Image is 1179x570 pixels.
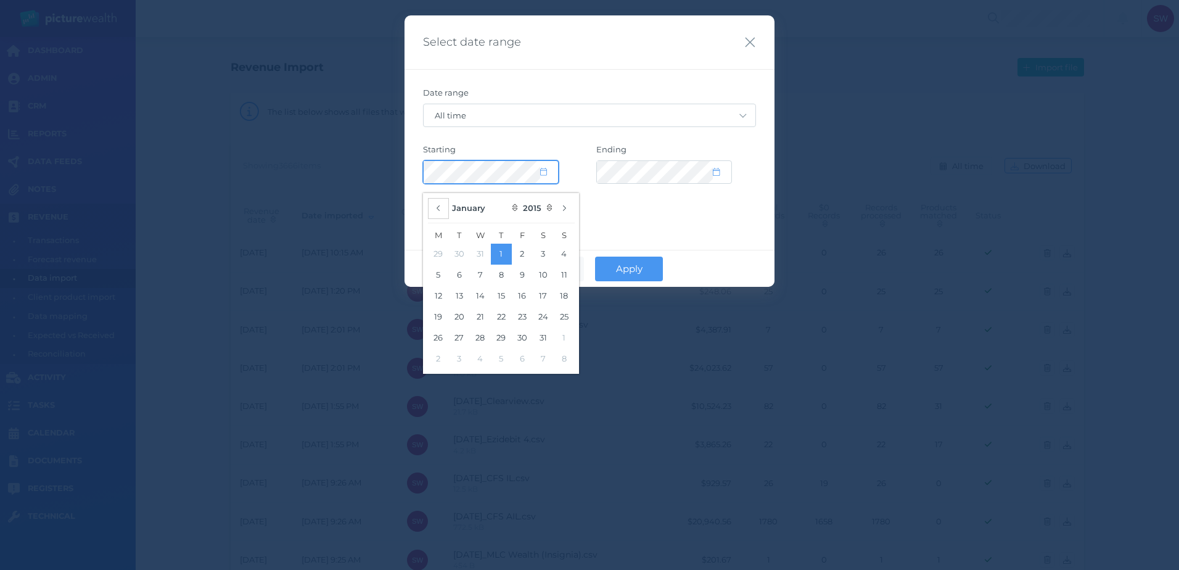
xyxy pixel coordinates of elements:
button: 28 [470,328,491,349]
span: Select date range [423,35,521,49]
button: 1 [554,328,575,349]
label: Starting [423,144,583,160]
button: 29 [428,244,449,265]
button: 12 [428,286,449,307]
span: S [533,228,554,244]
button: 18 [554,286,575,307]
button: 15 [491,286,512,307]
button: Apply [595,257,663,281]
button: 20 [449,307,470,328]
button: Close [744,34,756,51]
span: S [554,228,575,244]
button: 21 [470,307,491,328]
button: 3 [449,349,470,370]
button: 22 [491,307,512,328]
button: 7 [533,349,554,370]
button: 2 [512,244,533,265]
button: 8 [491,265,512,286]
span: Apply [610,263,649,275]
button: 17 [533,286,554,307]
button: 29 [491,328,512,349]
button: 14 [470,286,491,307]
button: 19 [428,307,449,328]
button: 16 [512,286,533,307]
label: Ending [596,144,756,160]
span: M [428,228,449,244]
button: 23 [512,307,533,328]
button: 24 [533,307,554,328]
button: 7 [470,265,491,286]
button: 9 [512,265,533,286]
span: W [470,228,491,244]
button: 3 [533,244,554,265]
button: 11 [554,265,575,286]
button: 30 [449,244,470,265]
button: 4 [470,349,491,370]
button: 10 [533,265,554,286]
button: 5 [428,265,449,286]
button: 31 [470,244,491,265]
button: 13 [449,286,470,307]
button: 8 [554,349,575,370]
label: Date range [423,88,756,104]
span: T [449,228,470,244]
button: 2 [428,349,449,370]
button: 4 [554,244,575,265]
button: 6 [449,265,470,286]
button: 31 [533,328,554,349]
span: F [512,228,533,244]
button: 26 [428,328,449,349]
button: 25 [554,307,575,328]
span: T [491,228,512,244]
button: 27 [449,328,470,349]
button: 5 [491,349,512,370]
button: 30 [512,328,533,349]
button: 6 [512,349,533,370]
button: 1 [491,244,512,265]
